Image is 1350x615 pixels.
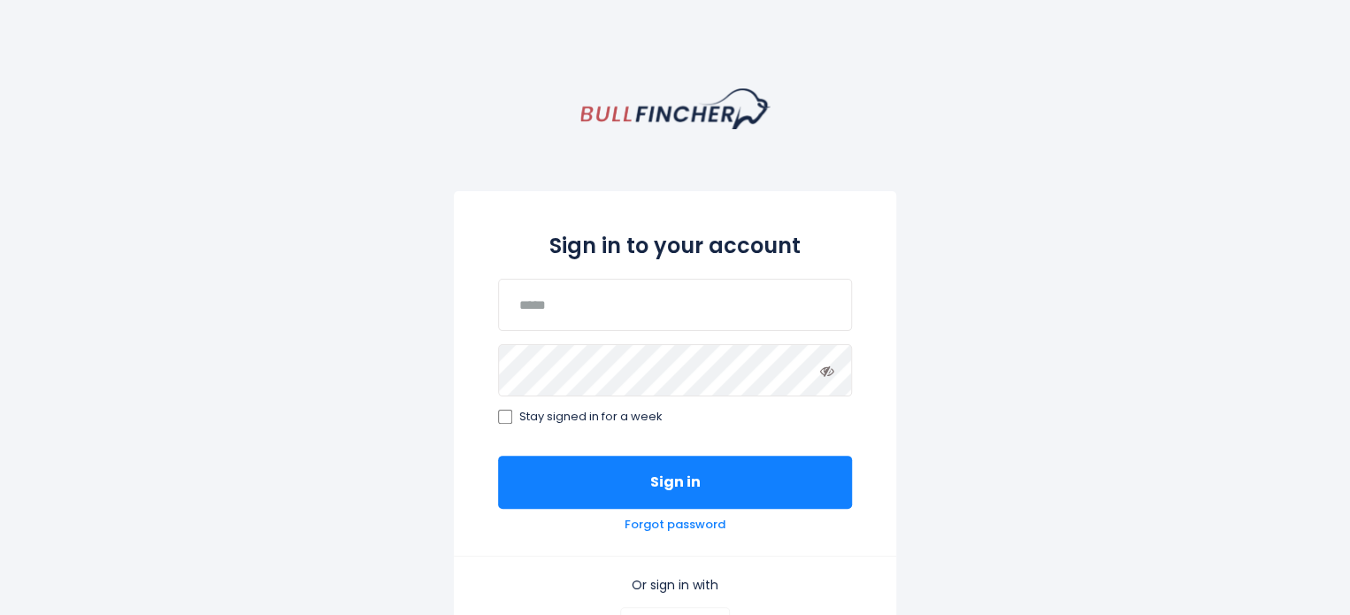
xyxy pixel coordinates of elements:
input: Stay signed in for a week [498,410,512,424]
a: Forgot password [625,518,725,533]
span: Stay signed in for a week [519,410,663,425]
a: homepage [580,88,771,129]
p: Or sign in with [498,577,852,593]
h2: Sign in to your account [498,230,852,261]
button: Sign in [498,456,852,509]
